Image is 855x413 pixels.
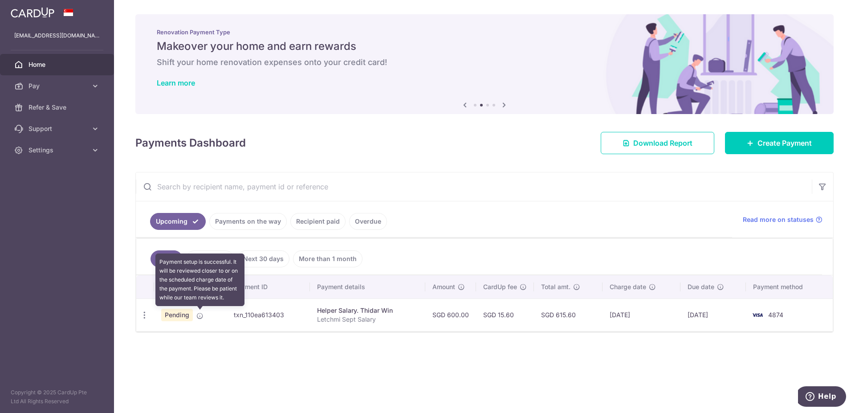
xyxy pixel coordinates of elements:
div: Helper Salary. Thidar Win [317,306,419,315]
span: Pending [161,309,193,321]
h6: Shift your home renovation expenses onto your credit card! [157,57,812,68]
span: 4874 [768,311,783,319]
td: [DATE] [680,299,746,331]
span: Support [28,124,87,133]
th: Payment method [746,275,833,299]
span: Pay [28,82,87,90]
span: Refer & Save [28,103,87,112]
td: txn_110ea613403 [227,299,309,331]
input: Search by recipient name, payment id or reference [136,172,812,201]
div: Payment setup is successful. It will be reviewed closer to or on the scheduled charge date of the... [155,254,244,306]
a: Read more on statuses [743,215,822,224]
a: Upcoming [150,213,206,230]
span: Amount [432,282,455,291]
h5: Makeover your home and earn rewards [157,39,812,53]
td: SGD 15.60 [476,299,534,331]
span: Charge date [610,282,646,291]
img: CardUp [11,7,54,18]
span: Due date [688,282,714,291]
a: Recipient paid [290,213,346,230]
span: Home [28,60,87,69]
td: SGD 615.60 [534,299,603,331]
th: Payment ID [227,275,309,299]
a: Download Report [601,132,714,154]
h4: Payments Dashboard [135,135,246,151]
td: [DATE] [603,299,680,331]
td: SGD 600.00 [425,299,476,331]
span: Total amt. [541,282,570,291]
a: Learn more [157,78,195,87]
a: Overdue [349,213,387,230]
p: [EMAIL_ADDRESS][DOMAIN_NAME] [14,31,100,40]
iframe: Opens a widget where you can find more information [798,386,846,409]
a: Next 30 days [237,250,289,267]
a: More than 1 month [293,250,362,267]
img: Renovation banner [135,14,834,114]
span: Settings [28,146,87,155]
span: Read more on statuses [743,215,814,224]
span: CardUp fee [483,282,517,291]
p: Letchmi Sept Salary [317,315,419,324]
a: Payments on the way [209,213,287,230]
span: Download Report [633,138,692,148]
a: All [151,250,183,267]
img: Bank Card [749,310,766,320]
th: Payment details [310,275,426,299]
span: Create Payment [757,138,812,148]
a: Create Payment [725,132,834,154]
p: Renovation Payment Type [157,29,812,36]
